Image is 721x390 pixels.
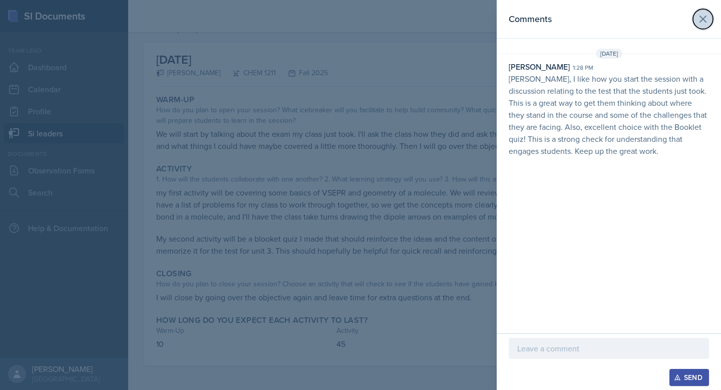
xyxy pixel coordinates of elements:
[509,61,570,73] div: [PERSON_NAME]
[509,73,709,157] p: [PERSON_NAME], I like how you start the session with a discussion relating to the test that the s...
[596,49,622,59] span: [DATE]
[676,373,702,381] div: Send
[509,12,552,26] h2: Comments
[669,369,709,386] button: Send
[573,63,593,72] div: 1:28 pm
